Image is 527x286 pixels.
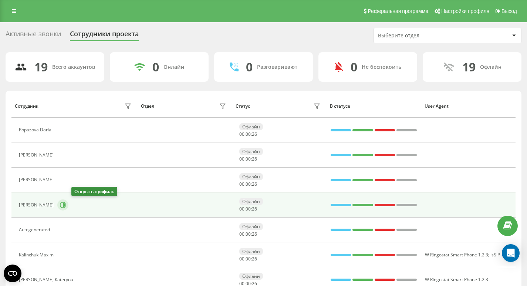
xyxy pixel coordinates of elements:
[252,131,257,137] span: 26
[351,60,357,74] div: 0
[141,104,154,109] div: Отдел
[252,181,257,187] span: 26
[246,60,253,74] div: 0
[480,64,501,70] div: Офлайн
[239,232,257,237] div: : :
[6,30,61,41] div: Активные звонки
[330,104,418,109] div: В статусе
[152,60,159,74] div: 0
[71,187,117,196] div: Открыть профиль
[239,156,244,162] span: 00
[239,123,263,130] div: Офлайн
[239,273,263,280] div: Офлайн
[246,206,251,212] span: 00
[502,244,520,262] div: Open Intercom Messenger
[239,198,263,205] div: Офлайн
[501,8,517,14] span: Выход
[246,181,251,187] span: 00
[368,8,428,14] span: Реферальная программа
[252,256,257,262] span: 26
[239,173,263,180] div: Офлайн
[19,202,55,208] div: [PERSON_NAME]
[239,182,257,187] div: : :
[19,227,52,232] div: Autogenerated
[52,64,95,70] div: Всего аккаунтов
[239,132,257,137] div: : :
[425,104,512,109] div: User Agent
[246,131,251,137] span: 00
[378,33,466,39] div: Выберите отдел
[239,181,244,187] span: 00
[425,252,488,258] span: W Ringostat Smart Phone 1.2.3
[236,104,250,109] div: Статус
[19,177,55,182] div: [PERSON_NAME]
[425,276,488,283] span: W Ringostat Smart Phone 1.2.3
[19,152,55,158] div: [PERSON_NAME]
[239,131,244,137] span: 00
[246,256,251,262] span: 00
[239,223,263,230] div: Офлайн
[257,64,297,70] div: Разговаривают
[441,8,489,14] span: Настройки профиля
[34,60,48,74] div: 19
[19,127,53,132] div: Popazova Daria
[362,64,401,70] div: Не беспокоить
[239,148,263,155] div: Офлайн
[19,277,75,282] div: [PERSON_NAME] Kateryna
[239,248,263,255] div: Офлайн
[70,30,139,41] div: Сотрудники проекта
[462,60,476,74] div: 19
[252,156,257,162] span: 26
[490,252,500,258] span: JsSIP
[239,256,244,262] span: 00
[252,206,257,212] span: 26
[239,157,257,162] div: : :
[246,156,251,162] span: 00
[4,265,21,282] button: Open CMP widget
[15,104,38,109] div: Сотрудник
[246,231,251,237] span: 00
[19,252,55,258] div: Kalinchuk Maxim
[239,206,244,212] span: 00
[239,231,244,237] span: 00
[252,231,257,237] span: 26
[239,206,257,212] div: : :
[239,256,257,262] div: : :
[163,64,184,70] div: Онлайн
